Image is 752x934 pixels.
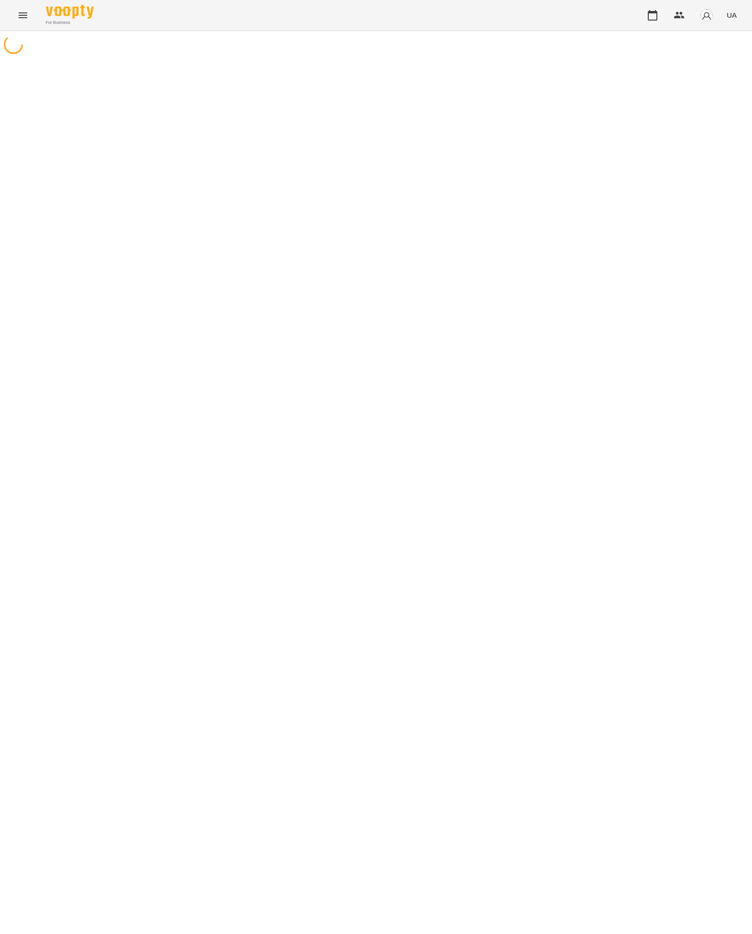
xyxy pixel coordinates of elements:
span: UA [727,10,737,20]
img: Voopty Logo [46,5,94,19]
img: avatar_s.png [700,9,713,22]
button: UA [723,6,741,24]
span: For Business [46,20,94,26]
button: Menu [11,4,34,27]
